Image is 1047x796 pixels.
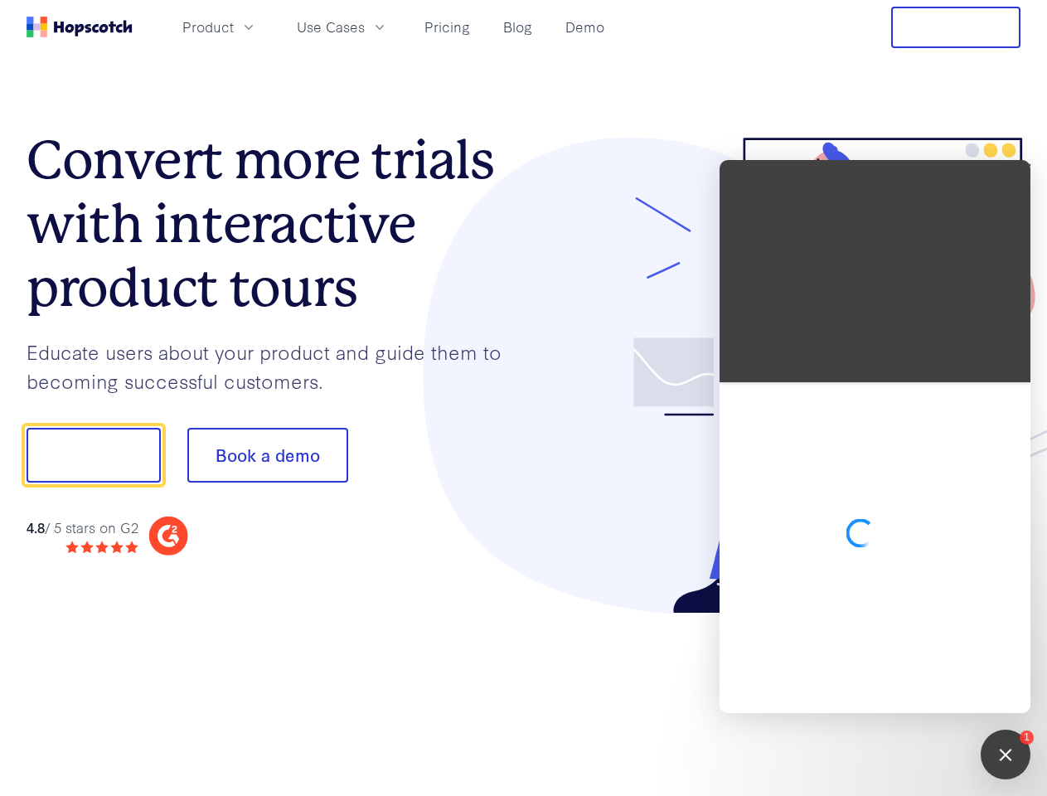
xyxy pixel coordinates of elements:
span: Product [182,17,234,37]
button: Use Cases [287,13,398,41]
button: Product [172,13,267,41]
a: Blog [497,13,539,41]
a: Pricing [418,13,477,41]
button: Show me! [27,428,161,483]
button: Free Trial [891,7,1020,48]
p: Educate users about your product and guide them to becoming successful customers. [27,337,524,395]
h1: Convert more trials with interactive product tours [27,129,524,319]
a: Demo [559,13,611,41]
div: 1 [1020,730,1034,745]
span: Use Cases [297,17,365,37]
div: / 5 stars on G2 [27,517,138,538]
a: Home [27,17,133,37]
strong: 4.8 [27,517,45,536]
button: Book a demo [187,428,348,483]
